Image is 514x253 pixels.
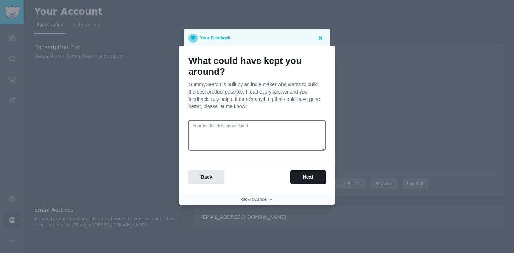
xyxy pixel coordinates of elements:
[291,170,326,184] button: Next
[200,34,230,43] p: Your Feedback
[188,170,224,184] button: Back
[188,81,326,110] p: GummySearch is built by an indie maker who wants to build the best product possible. I read every...
[188,55,326,77] h1: What could have kept you around?
[241,196,273,203] button: clickToCancel →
